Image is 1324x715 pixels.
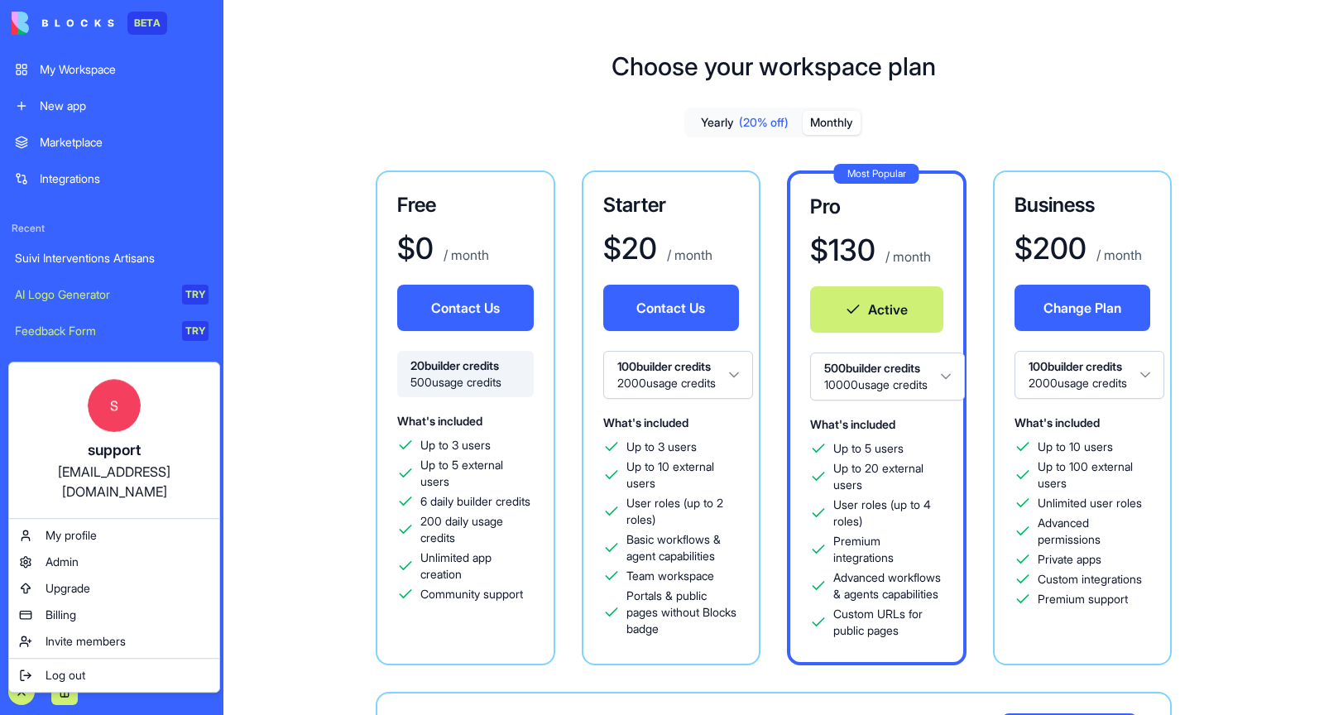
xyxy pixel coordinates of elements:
[15,286,170,303] div: AI Logo Generator
[88,379,141,432] span: S
[46,667,85,684] span: Log out
[46,607,76,623] span: Billing
[12,366,216,515] a: Ssupport[EMAIL_ADDRESS][DOMAIN_NAME]
[15,323,170,339] div: Feedback Form
[182,321,209,341] div: TRY
[12,602,216,628] a: Billing
[12,522,216,549] a: My profile
[26,462,203,501] div: [EMAIL_ADDRESS][DOMAIN_NAME]
[46,633,126,650] span: Invite members
[46,527,97,544] span: My profile
[182,285,209,305] div: TRY
[5,222,218,235] span: Recent
[46,580,90,597] span: Upgrade
[26,439,203,462] div: support
[12,575,216,602] a: Upgrade
[46,554,79,570] span: Admin
[15,250,209,266] div: Suivi Interventions Artisans
[12,549,216,575] a: Admin
[12,628,216,655] a: Invite members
